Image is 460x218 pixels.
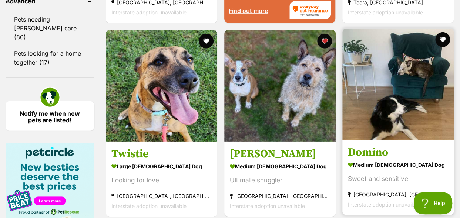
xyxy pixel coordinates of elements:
[106,141,217,217] a: Twistie large [DEMOGRAPHIC_DATA] Dog Looking for love [GEOGRAPHIC_DATA], [GEOGRAPHIC_DATA] Inters...
[230,147,330,161] h3: [PERSON_NAME]
[230,203,305,209] span: Interstate adoption unavailable
[348,145,448,159] h3: Domino
[224,30,336,142] img: Norman Nerf - Jack Russell Terrier x Border Collie x Staffordshire Bull Terrier Dog
[230,161,330,172] strong: medium [DEMOGRAPHIC_DATA] Dog
[348,189,448,199] strong: [GEOGRAPHIC_DATA], [GEOGRAPHIC_DATA]
[111,175,212,185] div: Looking for love
[342,29,454,140] img: Domino - Jack Russell Terrier x Border Collie x Staffordshire Bull Terrier Dog
[111,191,212,201] strong: [GEOGRAPHIC_DATA], [GEOGRAPHIC_DATA]
[6,46,94,70] a: Pets looking for a home together (17)
[348,9,423,16] span: Interstate adoption unavailable
[414,192,453,214] iframe: Help Scout Beacon - Open
[348,174,448,184] div: Sweet and sensitive
[111,147,212,161] h3: Twistie
[106,30,217,142] img: Twistie - Staffordshire Bull Terrier Dog
[199,34,214,49] button: favourite
[224,141,336,217] a: [PERSON_NAME] medium [DEMOGRAPHIC_DATA] Dog Ultimate snuggler [GEOGRAPHIC_DATA], [GEOGRAPHIC_DATA...
[111,9,187,16] span: Interstate adoption unavailable
[348,159,448,170] strong: medium [DEMOGRAPHIC_DATA] Dog
[6,101,94,131] a: Notify me when new pets are listed!
[6,11,94,45] a: Pets needing [PERSON_NAME] care (80)
[342,140,454,215] a: Domino medium [DEMOGRAPHIC_DATA] Dog Sweet and sensitive [GEOGRAPHIC_DATA], [GEOGRAPHIC_DATA] Int...
[230,175,330,185] div: Ultimate snuggler
[230,191,330,201] strong: [GEOGRAPHIC_DATA], [GEOGRAPHIC_DATA]
[348,201,423,208] span: Interstate adoption unavailable
[111,203,187,209] span: Interstate adoption unavailable
[317,34,332,49] button: favourite
[435,32,450,47] button: favourite
[111,161,212,172] strong: large [DEMOGRAPHIC_DATA] Dog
